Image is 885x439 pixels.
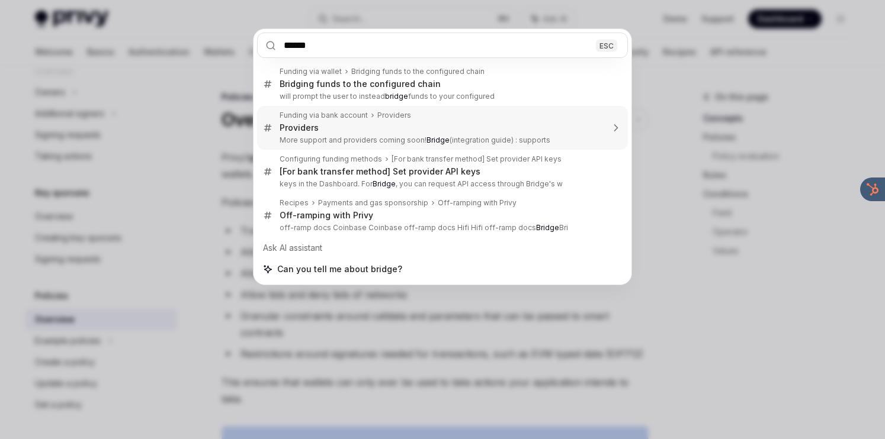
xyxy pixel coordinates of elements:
div: Ask AI assistant [257,237,628,259]
div: Bridging funds to the configured chain [351,67,485,76]
div: Payments and gas sponsorship [318,198,428,208]
span: Can you tell me about bridge? [277,263,402,275]
div: Off-ramping with Privy [280,210,373,221]
p: will prompt the user to instead funds to your configured [280,92,603,101]
div: Recipes [280,198,309,208]
div: [For bank transfer method] Set provider API keys [392,154,562,164]
b: bridge [385,92,408,101]
div: Bridging funds to the configured chain [280,79,441,89]
div: Funding via wallet [280,67,342,76]
p: keys in the Dashboard. For , you can request API access through Bridge's w [280,179,603,189]
b: Bridge [536,223,559,232]
b: Bridge [373,179,396,188]
div: Configuring funding methods [280,154,382,164]
div: Funding via bank account [280,111,368,120]
p: More support and providers coming soon! (integration guide) : supports [280,135,603,145]
div: Off-ramping with Privy [438,198,517,208]
b: Bridge [427,135,450,144]
div: ESC [596,39,617,51]
p: off-ramp docs Coinbase Coinbase off-ramp docs Hifi Hifi off-ramp docs Bri [280,223,603,233]
div: Providers [377,111,411,120]
div: [For bank transfer method] Set provider API keys [280,166,480,177]
div: Providers [280,122,319,133]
